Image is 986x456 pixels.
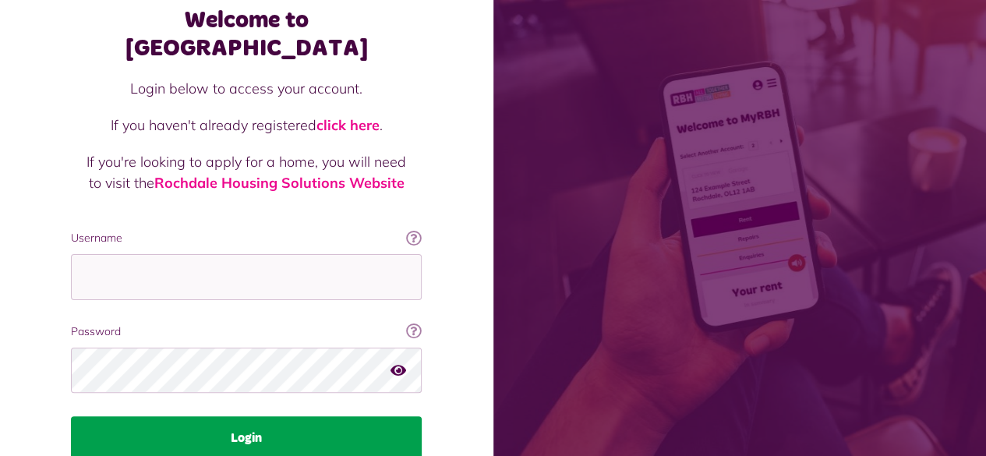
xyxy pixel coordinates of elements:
[71,230,422,246] label: Username
[154,174,405,192] a: Rochdale Housing Solutions Website
[87,78,406,99] p: Login below to access your account.
[71,323,422,340] label: Password
[316,116,380,134] a: click here
[71,6,422,62] h1: Welcome to [GEOGRAPHIC_DATA]
[87,151,406,193] p: If you're looking to apply for a home, you will need to visit the
[87,115,406,136] p: If you haven't already registered .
